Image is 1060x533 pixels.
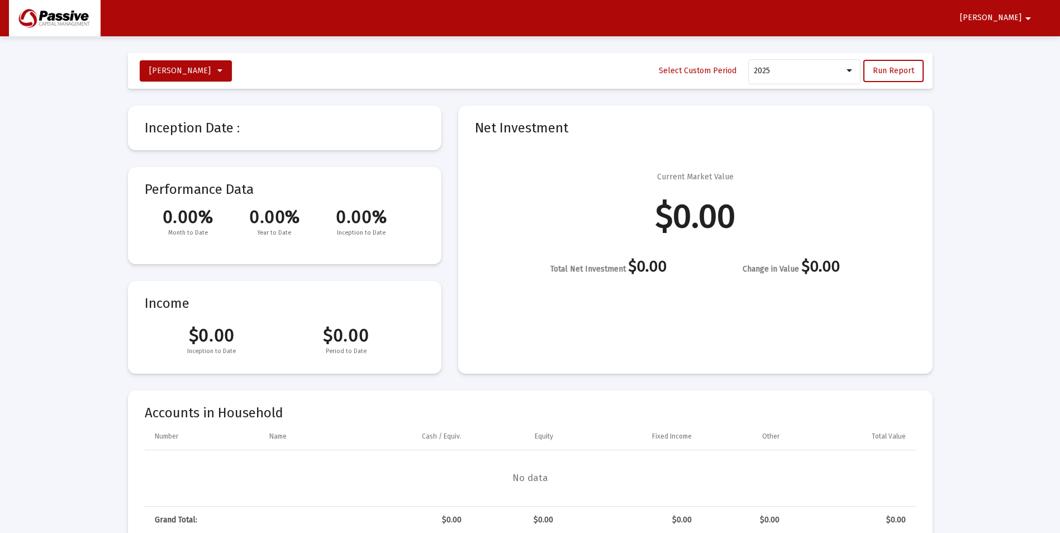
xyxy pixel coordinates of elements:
span: No data [145,472,916,484]
span: $0.00 [279,325,413,346]
td: Column Name [262,423,332,450]
span: $0.00 [145,325,279,346]
div: Cash / Equiv. [422,432,462,441]
img: Dashboard [17,7,92,30]
td: Column Other [700,423,787,450]
span: [PERSON_NAME] [149,66,211,75]
td: Column Total Value [787,423,916,450]
td: Column Number [145,423,262,450]
button: [PERSON_NAME] [947,7,1048,29]
div: Grand Total: [155,515,254,526]
mat-card-title: Income [145,298,425,309]
div: $0.00 [477,515,553,526]
td: Column Equity [469,423,561,450]
span: 0.00% [231,206,318,227]
div: Fixed Income [652,432,692,441]
div: Total Value [872,432,906,441]
span: [PERSON_NAME] [960,13,1021,23]
span: Month to Date [145,227,231,239]
div: Current Market Value [657,172,734,183]
mat-card-title: Inception Date : [145,122,425,134]
div: Equity [535,432,553,441]
span: Inception to Date [318,227,405,239]
span: 0.00% [145,206,231,227]
span: 0.00% [318,206,405,227]
mat-card-title: Accounts in Household [145,407,916,418]
div: $0.00 [707,515,779,526]
div: $0.00 [550,261,667,275]
mat-card-title: Performance Data [145,184,425,239]
button: [PERSON_NAME] [140,60,232,82]
span: Period to Date [279,346,413,357]
mat-card-title: Net Investment [475,122,916,134]
mat-icon: arrow_drop_down [1021,7,1035,30]
div: Number [155,432,178,441]
div: $0.00 [743,261,840,275]
span: Change in Value [743,264,799,274]
div: Name [269,432,287,441]
td: Column Fixed Income [561,423,700,450]
span: Run Report [873,66,914,75]
span: Year to Date [231,227,318,239]
div: $0.00 [569,515,692,526]
div: $0.00 [340,515,462,526]
div: $0.00 [795,515,906,526]
span: 2025 [754,66,770,75]
div: $0.00 [655,211,735,222]
div: Other [762,432,779,441]
span: Select Custom Period [659,66,736,75]
span: Total Net Investment [550,264,626,274]
td: Column Cash / Equiv. [332,423,469,450]
span: Inception to Date [145,346,279,357]
button: Run Report [863,60,924,82]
